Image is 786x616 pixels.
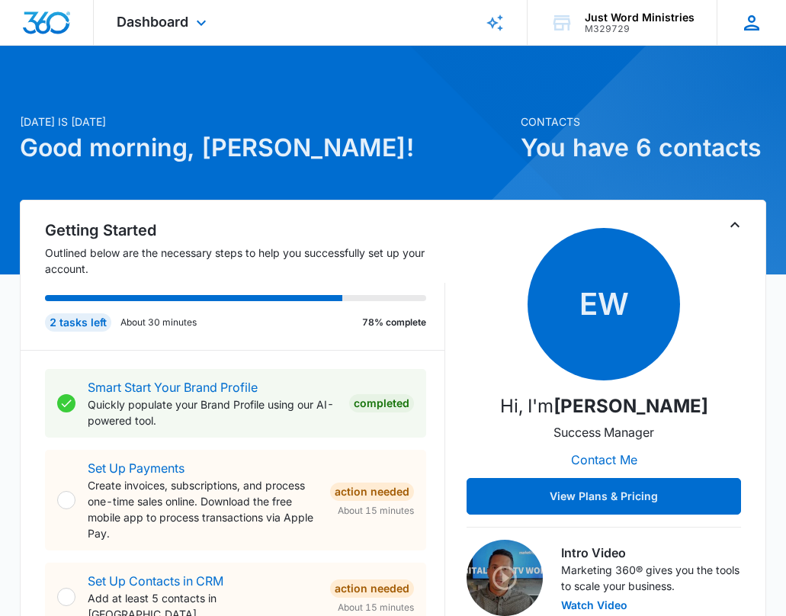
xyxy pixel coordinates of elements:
[88,477,318,541] p: Create invoices, subscriptions, and process one-time sales online. Download the free mobile app t...
[20,114,512,130] p: [DATE] is [DATE]
[467,540,543,616] img: Intro Video
[349,394,414,412] div: Completed
[585,24,695,34] div: account id
[362,316,426,329] p: 78% complete
[521,114,766,130] p: Contacts
[338,601,414,614] span: About 15 minutes
[585,11,695,24] div: account name
[20,130,512,166] h1: Good morning, [PERSON_NAME]!
[88,396,337,428] p: Quickly populate your Brand Profile using our AI-powered tool.
[561,544,741,562] h3: Intro Video
[88,573,223,589] a: Set Up Contacts in CRM
[338,504,414,518] span: About 15 minutes
[45,219,445,242] h2: Getting Started
[556,441,653,478] button: Contact Me
[521,130,766,166] h1: You have 6 contacts
[330,483,414,501] div: Action Needed
[561,600,627,611] button: Watch Video
[330,579,414,598] div: Action Needed
[553,395,708,417] strong: [PERSON_NAME]
[45,245,445,277] p: Outlined below are the necessary steps to help you successfully set up your account.
[45,313,111,332] div: 2 tasks left
[528,228,680,380] span: EW
[120,316,197,329] p: About 30 minutes
[500,393,708,420] p: Hi, I'm
[726,216,744,234] button: Toggle Collapse
[117,14,188,30] span: Dashboard
[561,562,741,594] p: Marketing 360® gives you the tools to scale your business.
[88,380,258,395] a: Smart Start Your Brand Profile
[88,460,184,476] a: Set Up Payments
[553,423,654,441] p: Success Manager
[467,478,741,515] button: View Plans & Pricing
